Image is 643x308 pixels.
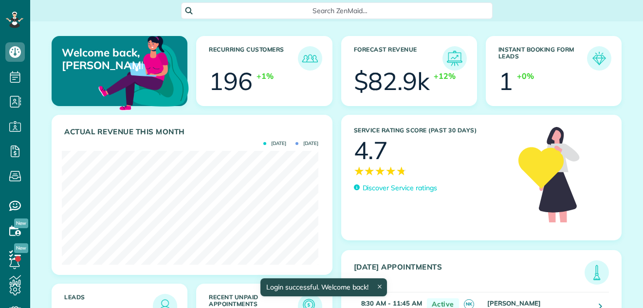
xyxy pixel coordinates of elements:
[14,243,28,253] span: New
[354,183,437,193] a: Discover Service ratings
[354,138,388,163] div: 4.7
[260,278,387,296] div: Login successful. Welcome back!
[263,141,286,146] span: [DATE]
[487,299,541,307] strong: [PERSON_NAME]
[498,69,513,93] div: 1
[364,163,375,180] span: ★
[587,263,606,282] img: icon_todays_appointments-901f7ab196bb0bea1936b74009e4eb5ffbc2d2711fa7634e0d609ed5ef32b18b.png
[96,25,191,119] img: dashboard_welcome-42a62b7d889689a78055ac9021e634bf52bae3f8056760290aed330b23ab8690.png
[209,69,253,93] div: 196
[396,163,407,180] span: ★
[295,141,318,146] span: [DATE]
[64,127,322,136] h3: Actual Revenue this month
[386,163,396,180] span: ★
[14,218,28,228] span: New
[363,183,437,193] p: Discover Service ratings
[300,49,320,68] img: icon_recurring_customers-cf858462ba22bcd05b5a5880d41d6543d210077de5bb9ebc9590e49fd87d84ed.png
[354,69,430,93] div: $82.9k
[257,71,274,82] div: +1%
[517,71,534,82] div: +0%
[62,46,143,72] p: Welcome back, [PERSON_NAME]!
[434,71,456,82] div: +12%
[361,299,422,307] strong: 8:30 AM - 11:45 AM
[354,263,585,285] h3: [DATE] Appointments
[354,163,365,180] span: ★
[375,163,386,180] span: ★
[589,49,609,68] img: icon_form_leads-04211a6a04a5b2264e4ee56bc0799ec3eb69b7e499cbb523a139df1d13a81ae0.png
[354,46,442,71] h3: Forecast Revenue
[445,49,464,68] img: icon_forecast_revenue-8c13a41c7ed35a8dcfafea3cbb826a0462acb37728057bba2d056411b612bbbe.png
[209,46,297,71] h3: Recurring Customers
[354,127,509,134] h3: Service Rating score (past 30 days)
[498,46,587,71] h3: Instant Booking Form Leads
